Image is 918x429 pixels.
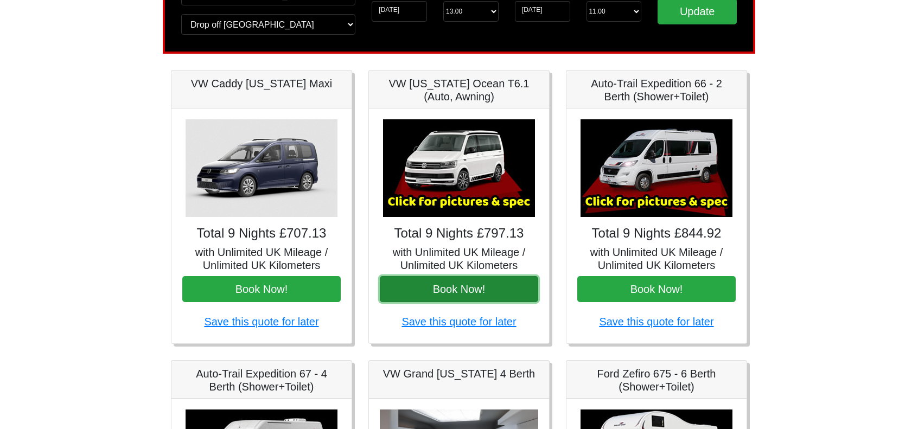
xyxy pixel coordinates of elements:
[186,119,337,217] img: VW Caddy California Maxi
[380,226,538,241] h4: Total 9 Nights £797.13
[581,119,732,217] img: Auto-Trail Expedition 66 - 2 Berth (Shower+Toilet)
[401,316,516,328] a: Save this quote for later
[182,77,341,90] h5: VW Caddy [US_STATE] Maxi
[380,367,538,380] h5: VW Grand [US_STATE] 4 Berth
[204,316,318,328] a: Save this quote for later
[380,77,538,103] h5: VW [US_STATE] Ocean T6.1 (Auto, Awning)
[182,276,341,302] button: Book Now!
[372,1,427,22] input: Start Date
[380,276,538,302] button: Book Now!
[577,77,736,103] h5: Auto-Trail Expedition 66 - 2 Berth (Shower+Toilet)
[182,226,341,241] h4: Total 9 Nights £707.13
[577,276,736,302] button: Book Now!
[380,246,538,272] h5: with Unlimited UK Mileage / Unlimited UK Kilometers
[182,246,341,272] h5: with Unlimited UK Mileage / Unlimited UK Kilometers
[182,367,341,393] h5: Auto-Trail Expedition 67 - 4 Berth (Shower+Toilet)
[577,226,736,241] h4: Total 9 Nights £844.92
[383,119,535,217] img: VW California Ocean T6.1 (Auto, Awning)
[599,316,713,328] a: Save this quote for later
[577,367,736,393] h5: Ford Zefiro 675 - 6 Berth (Shower+Toilet)
[577,246,736,272] h5: with Unlimited UK Mileage / Unlimited UK Kilometers
[515,1,570,22] input: Return Date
